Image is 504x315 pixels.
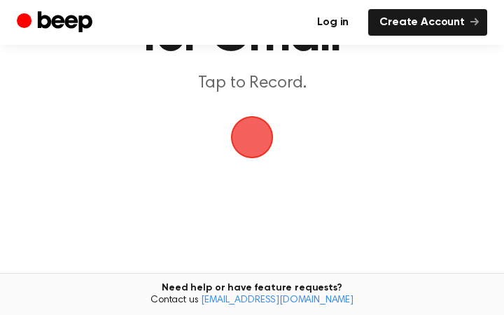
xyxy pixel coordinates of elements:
[201,295,353,305] a: [EMAIL_ADDRESS][DOMAIN_NAME]
[231,116,273,158] button: Beep Logo
[8,295,496,307] span: Contact us
[368,9,487,36] a: Create Account
[17,9,96,36] a: Beep
[306,9,360,36] a: Log in
[31,73,473,94] p: Tap to Record.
